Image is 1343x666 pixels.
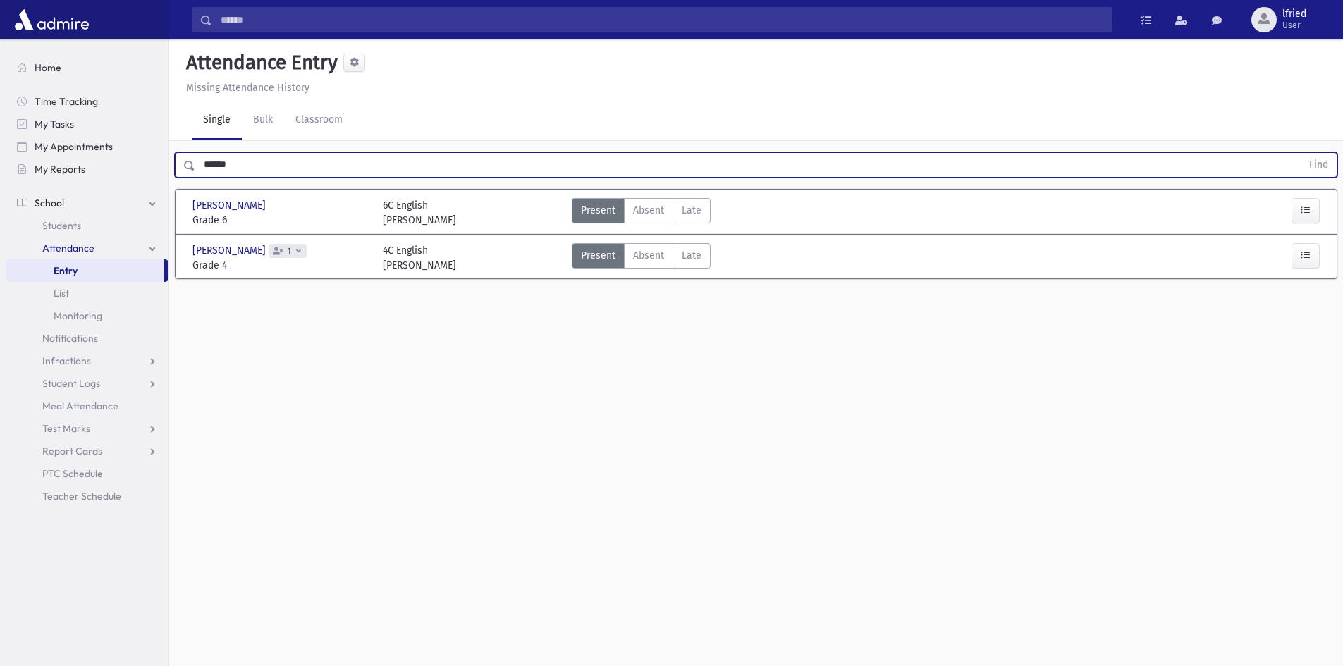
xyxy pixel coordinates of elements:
span: List [54,287,69,300]
a: List [6,282,168,304]
a: Report Cards [6,440,168,462]
span: Monitoring [54,309,102,322]
span: Home [35,61,61,74]
input: Search [212,7,1112,32]
span: Absent [633,248,664,263]
span: User [1282,20,1306,31]
a: Home [6,56,168,79]
span: Grade 4 [192,258,369,273]
span: My Tasks [35,118,74,130]
h5: Attendance Entry [180,51,338,75]
span: Time Tracking [35,95,98,108]
span: [PERSON_NAME] [192,243,269,258]
a: Entry [6,259,164,282]
span: Infractions [42,354,91,367]
span: Grade 6 [192,213,369,228]
span: Present [581,203,615,218]
a: Single [192,101,242,140]
a: School [6,192,168,214]
div: AttTypes [572,243,711,273]
a: Missing Attendance History [180,82,309,94]
span: Meal Attendance [42,400,118,412]
img: AdmirePro [11,6,92,34]
span: Late [682,248,701,263]
a: Bulk [242,101,284,140]
div: AttTypes [572,198,711,228]
span: Present [581,248,615,263]
span: PTC Schedule [42,467,103,480]
span: Teacher Schedule [42,490,121,502]
button: Find [1301,153,1337,177]
a: Student Logs [6,372,168,395]
a: PTC Schedule [6,462,168,485]
a: My Tasks [6,113,168,135]
div: 4C English [PERSON_NAME] [383,243,456,273]
span: Test Marks [42,422,90,435]
span: Students [42,219,81,232]
span: School [35,197,64,209]
a: Meal Attendance [6,395,168,417]
a: Test Marks [6,417,168,440]
a: Infractions [6,350,168,372]
span: My Reports [35,163,85,175]
a: My Reports [6,158,168,180]
a: Notifications [6,327,168,350]
u: Missing Attendance History [186,82,309,94]
span: Entry [54,264,78,277]
span: Student Logs [42,377,100,390]
span: Attendance [42,242,94,254]
a: Students [6,214,168,237]
a: My Appointments [6,135,168,158]
span: Report Cards [42,445,102,457]
a: Monitoring [6,304,168,327]
span: Absent [633,203,664,218]
a: Time Tracking [6,90,168,113]
span: 1 [285,247,294,256]
span: lfried [1282,8,1306,20]
div: 6C English [PERSON_NAME] [383,198,456,228]
a: Classroom [284,101,354,140]
a: Attendance [6,237,168,259]
span: Notifications [42,332,98,345]
a: Teacher Schedule [6,485,168,507]
span: [PERSON_NAME] [192,198,269,213]
span: My Appointments [35,140,113,153]
span: Late [682,203,701,218]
